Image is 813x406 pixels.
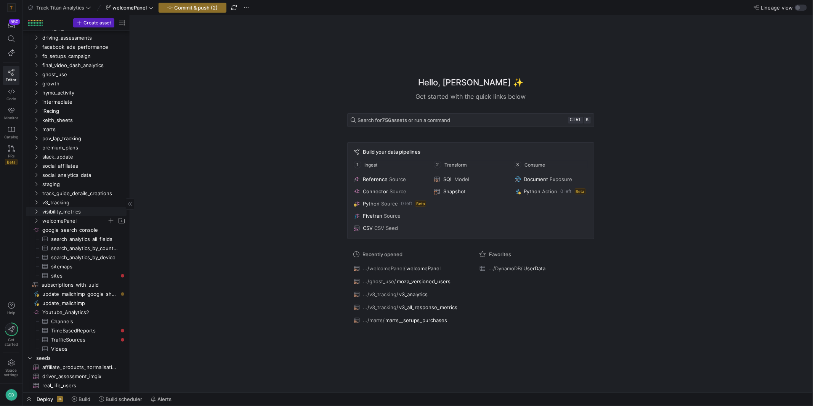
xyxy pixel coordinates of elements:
span: .../welcomePanel/ [363,265,406,271]
span: Exposure [550,176,572,182]
span: google_search_console​​​​​​​​ [42,226,125,234]
span: slack_update [42,152,125,161]
span: Catalog [4,135,18,139]
span: sites​​​​​​​​​ [51,271,118,280]
a: sitemaps​​​​​​​​​ [26,262,127,271]
span: Track Titan Analytics [36,5,84,11]
span: TrafficSources​​​​​​​​​ [51,335,118,344]
span: Deploy [37,396,53,402]
div: Press SPACE to select this row. [26,253,127,262]
span: sitemaps​​​​​​​​​ [51,262,118,271]
div: Press SPACE to select this row. [26,33,127,42]
div: Press SPACE to select this row. [26,353,127,363]
span: iRacing [42,107,125,116]
span: 0 left [561,189,572,194]
span: ghost_use [42,70,125,79]
div: Press SPACE to select this row. [26,271,127,280]
div: Press SPACE to select this row. [26,180,127,189]
a: search_analytics_by_device​​​​​​​​​ [26,253,127,262]
span: Build scheduler [106,396,142,402]
span: Build your data pipelines [363,149,420,155]
a: Spacesettings [3,356,19,380]
span: Editor [6,77,17,82]
div: Press SPACE to select this row. [26,280,127,289]
a: TimeBasedReports​​​​​​​​​ [26,326,127,335]
span: Fivetran [363,213,382,219]
div: Press SPACE to select this row. [26,106,127,116]
span: update_mailchimp​​​​​ [42,299,118,308]
button: PythonAction0 leftBeta [513,187,589,196]
div: Press SPACE to select this row. [26,134,127,143]
div: Press SPACE to select this row. [26,161,127,170]
span: Code [6,96,16,101]
a: update_mailchimp​​​​​ [26,298,127,308]
div: Press SPACE to select this row. [26,216,127,225]
div: Press SPACE to select this row. [26,61,127,70]
div: Press SPACE to select this row. [26,125,127,134]
span: social_affiliates [42,162,125,170]
a: driver_assessment_imgix​​​​​​ [26,372,127,381]
div: Press SPACE to select this row. [26,97,127,106]
span: Document [524,176,548,182]
span: Python [363,201,380,207]
button: 550 [3,18,19,32]
span: Help [6,310,16,315]
div: Press SPACE to select this row. [26,317,127,326]
button: .../v3_tracking/v3_analytics [352,289,464,299]
span: Monitor [4,116,18,120]
div: Press SPACE to select this row. [26,207,127,216]
span: v3_tracking [42,198,125,207]
span: CSV Seed [374,225,398,231]
button: SQLModel [433,175,508,184]
span: Videos​​​​​​​​​ [51,345,118,353]
span: Favorites [489,251,511,257]
div: Press SPACE to select this row. [26,372,127,381]
span: track_guide_details_creations [42,189,125,198]
span: Source [381,201,398,207]
div: Press SPACE to select this row. [26,116,127,125]
span: search_analytics_all_fields​​​​​​​​​ [51,235,118,244]
span: hymo_activity [42,88,125,97]
div: Press SPACE to select this row. [26,326,127,335]
a: Videos​​​​​​​​​ [26,344,127,353]
span: .../ghost_use/ [363,278,396,284]
span: Python [524,188,541,194]
div: GD [5,389,18,401]
span: pov_lap_tracking [42,134,125,143]
div: Press SPACE to select this row. [26,70,127,79]
button: Search for756assets or run a commandctrlk [347,113,594,127]
div: Press SPACE to select this row. [26,234,127,244]
div: Press SPACE to select this row. [26,51,127,61]
span: 0 left [401,201,412,206]
span: Get started [5,337,18,347]
span: keith_sheets [42,116,125,125]
span: Action [542,188,558,194]
span: real_life_users​​​​​​ [42,381,118,390]
button: .../DynamoDB/UserData [478,263,590,273]
span: Lineage view [761,5,793,11]
span: Source [390,188,406,194]
span: welcomePanel [42,217,107,225]
a: Channels​​​​​​​​​ [26,317,127,326]
span: CSV [363,225,373,231]
button: Track Titan Analytics [26,3,93,13]
span: .../marts/ [363,317,385,323]
button: FivetranSource [352,211,428,220]
span: Youtube_Analytics2​​​​​​​​ [42,308,125,317]
a: sites​​​​​​​​​ [26,271,127,280]
button: CSVCSV Seed [352,223,428,233]
a: TrafficSources​​​​​​​​​ [26,335,127,344]
span: affiliate_products_normalisation​​​​​​ [42,363,118,372]
button: .../v3_tracking/v3_all_response_metrics [352,302,464,312]
span: v3_analytics [399,291,428,297]
a: Catalog [3,123,19,142]
span: v3_all_response_metrics [399,304,457,310]
img: https://storage.googleapis.com/y42-prod-data-exchange/images/M4PIZmlr0LOyhR8acEy9Mp195vnbki1rrADR... [8,4,15,11]
span: Space settings [4,368,19,377]
span: .../v3_tracking/ [363,291,398,297]
a: search_analytics_all_fields​​​​​​​​​ [26,234,127,244]
div: Press SPACE to select this row. [26,189,127,198]
button: DocumentExposure [513,175,589,184]
span: search_analytics_by_device​​​​​​​​​ [51,253,118,262]
a: Youtube_Analytics2​​​​​​​​ [26,308,127,317]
